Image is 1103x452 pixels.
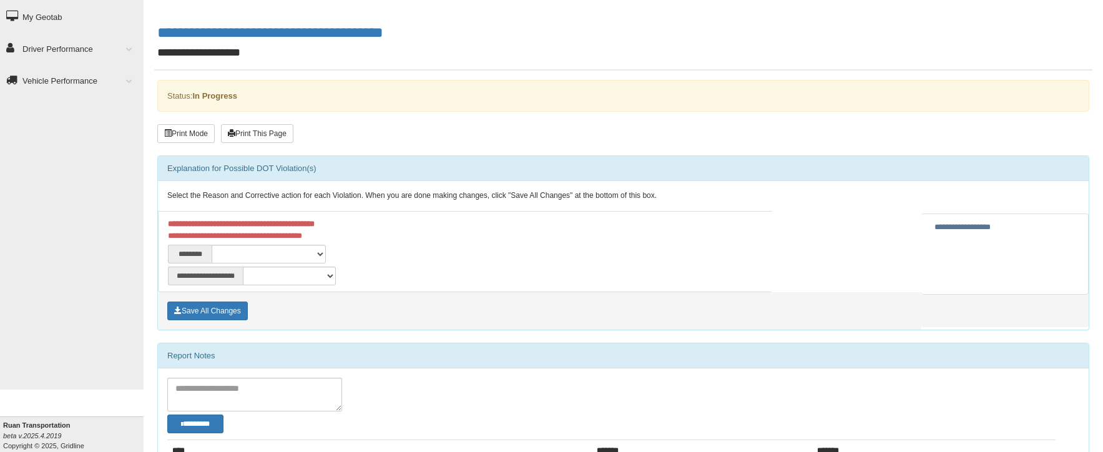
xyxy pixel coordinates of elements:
button: Save [167,302,248,320]
div: Explanation for Possible DOT Violation(s) [158,156,1089,181]
strong: In Progress [192,91,237,101]
div: Select the Reason and Corrective action for each Violation. When you are done making changes, cli... [158,181,1089,211]
button: Print Mode [157,124,215,143]
button: Print This Page [221,124,293,143]
div: Report Notes [158,343,1089,368]
div: Copyright © 2025, Gridline [3,420,144,451]
div: Status: [157,80,1089,112]
button: Change Filter Options [167,415,223,433]
i: beta v.2025.4.2019 [3,432,61,440]
b: Ruan Transportation [3,421,71,429]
